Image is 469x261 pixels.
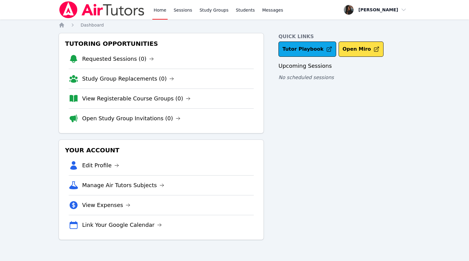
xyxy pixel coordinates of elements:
[82,201,130,209] a: View Expenses
[82,161,119,170] a: Edit Profile
[64,145,259,156] h3: Your Account
[278,42,336,57] a: Tutor Playbook
[82,55,154,63] a: Requested Sessions (0)
[82,114,180,123] a: Open Study Group Invitations (0)
[82,181,164,190] a: Manage Air Tutors Subjects
[278,62,410,70] h3: Upcoming Sessions
[339,42,384,57] button: Open Miro
[81,22,104,28] a: Dashboard
[262,7,283,13] span: Messages
[82,74,174,83] a: Study Group Replacements (0)
[278,33,410,40] h4: Quick Links
[59,22,410,28] nav: Breadcrumb
[81,23,104,27] span: Dashboard
[59,1,145,18] img: Air Tutors
[64,38,259,49] h3: Tutoring Opportunities
[278,74,334,80] span: No scheduled sessions
[82,94,191,103] a: View Registerable Course Groups (0)
[82,221,162,229] a: Link Your Google Calendar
